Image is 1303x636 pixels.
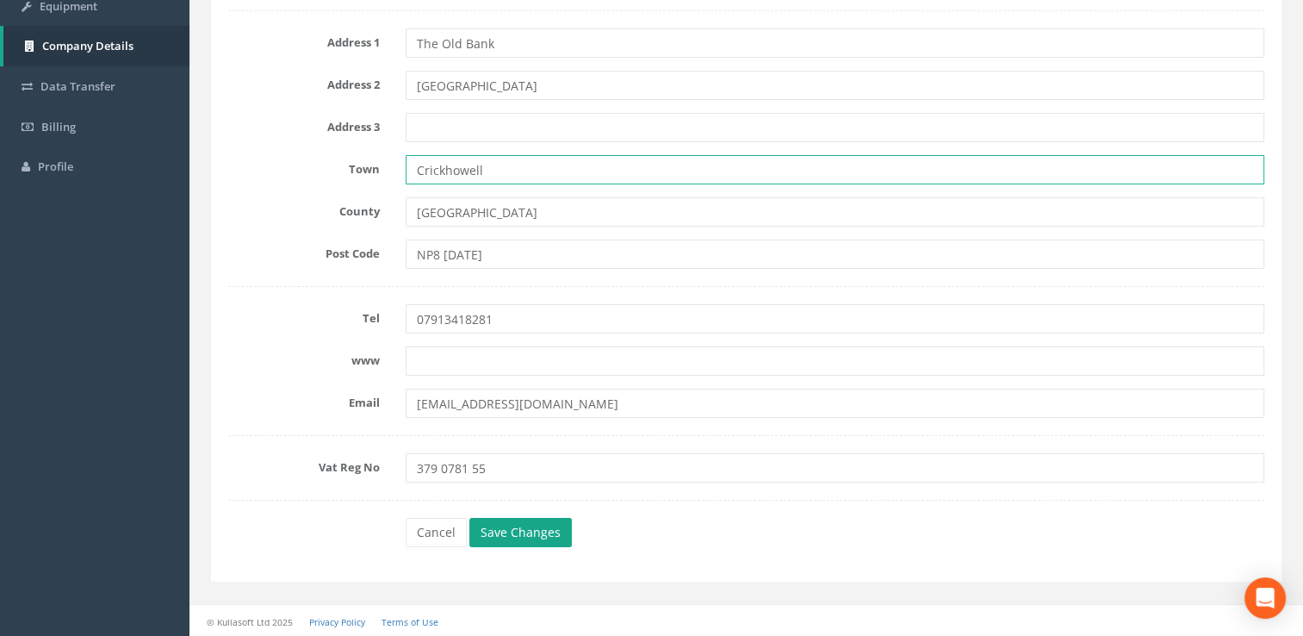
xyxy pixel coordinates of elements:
label: Tel [215,304,393,327]
a: Terms of Use [382,616,438,628]
label: Vat Reg No [215,453,393,476]
span: Company Details [42,38,133,53]
div: Open Intercom Messenger [1244,577,1286,619]
a: Company Details [3,26,189,66]
span: Data Transfer [40,78,115,94]
label: Post Code [215,240,393,262]
label: County [215,197,393,220]
span: Billing [41,119,76,134]
span: Profile [38,159,73,174]
label: Address 1 [215,28,393,51]
label: Email [215,389,393,411]
a: Privacy Policy [309,616,365,628]
button: Save Changes [469,518,572,547]
button: Cancel [406,518,467,547]
label: Address 3 [215,113,393,135]
label: Address 2 [215,71,393,93]
label: www [215,346,393,369]
small: © Kullasoft Ltd 2025 [207,616,293,628]
label: Town [215,155,393,178]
